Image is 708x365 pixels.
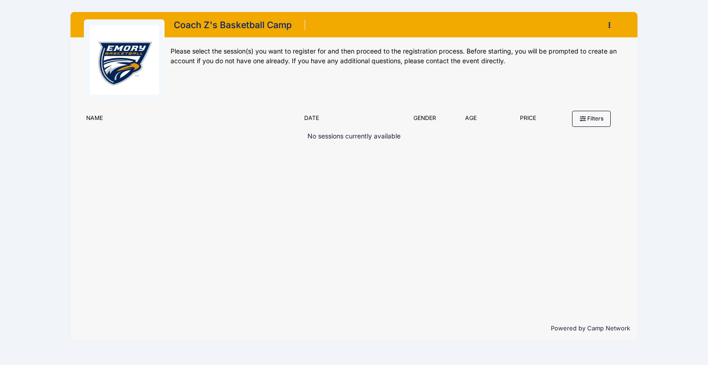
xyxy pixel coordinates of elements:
div: Date [300,114,403,127]
div: Please select the session(s) you want to register for and then proceed to the registration proces... [171,47,624,66]
div: Age [447,114,496,127]
h1: Coach Z's Basketball Camp [171,17,295,33]
p: No sessions currently available [307,132,401,141]
img: logo [90,25,159,95]
div: Gender [403,114,446,127]
p: Powered by Camp Network [78,324,630,333]
button: Filters [572,111,611,126]
div: Price [496,114,561,127]
div: Name [82,114,300,127]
